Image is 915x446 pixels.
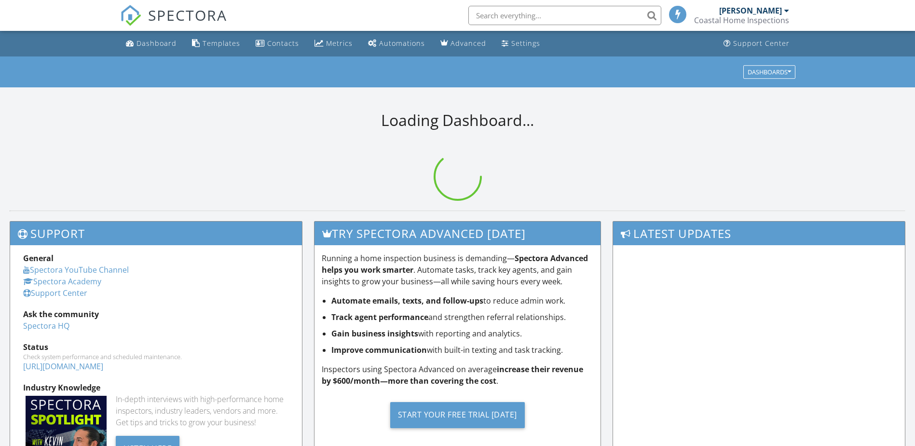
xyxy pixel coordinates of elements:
[748,69,791,75] div: Dashboards
[322,253,588,275] strong: Spectora Advanced helps you work smarter
[379,39,425,48] div: Automations
[23,341,289,353] div: Status
[116,393,289,428] div: In-depth interviews with high-performance home inspectors, industry leaders, vendors and more. Ge...
[23,382,289,393] div: Industry Knowledge
[188,35,244,53] a: Templates
[331,345,427,355] strong: Improve communication
[122,35,180,53] a: Dashboard
[23,308,289,320] div: Ask the community
[311,35,356,53] a: Metrics
[331,311,593,323] li: and strengthen referral relationships.
[613,222,905,245] h3: Latest Updates
[498,35,544,53] a: Settings
[720,35,793,53] a: Support Center
[23,353,289,361] div: Check system performance and scheduled maintenance.
[437,35,490,53] a: Advanced
[23,253,54,264] strong: General
[733,39,790,48] div: Support Center
[331,295,483,306] strong: Automate emails, texts, and follow-ups
[322,363,593,387] p: Inspectors using Spectora Advanced on average .
[331,328,418,339] strong: Gain business insights
[743,65,795,79] button: Dashboards
[23,361,103,372] a: [URL][DOMAIN_NAME]
[120,5,141,26] img: The Best Home Inspection Software - Spectora
[322,252,593,287] p: Running a home inspection business is demanding— . Automate tasks, track key agents, and gain ins...
[23,288,87,298] a: Support Center
[252,35,303,53] a: Contacts
[267,39,299,48] div: Contacts
[511,39,540,48] div: Settings
[331,344,593,356] li: with built-in texting and task tracking.
[322,394,593,435] a: Start Your Free Trial [DATE]
[137,39,177,48] div: Dashboard
[23,276,101,287] a: Spectora Academy
[364,35,429,53] a: Automations (Basic)
[23,265,129,275] a: Spectora YouTube Channel
[331,328,593,339] li: with reporting and analytics.
[331,312,428,322] strong: Track agent performance
[322,364,583,386] strong: increase their revenue by $600/month—more than covering the cost
[694,15,789,25] div: Coastal Home Inspections
[148,5,227,25] span: SPECTORA
[203,39,240,48] div: Templates
[719,6,782,15] div: [PERSON_NAME]
[120,13,227,33] a: SPECTORA
[326,39,353,48] div: Metrics
[331,295,593,307] li: to reduce admin work.
[390,402,525,428] div: Start Your Free Trial [DATE]
[10,222,302,245] h3: Support
[314,222,601,245] h3: Try spectora advanced [DATE]
[23,321,69,331] a: Spectora HQ
[451,39,486,48] div: Advanced
[468,6,661,25] input: Search everything...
